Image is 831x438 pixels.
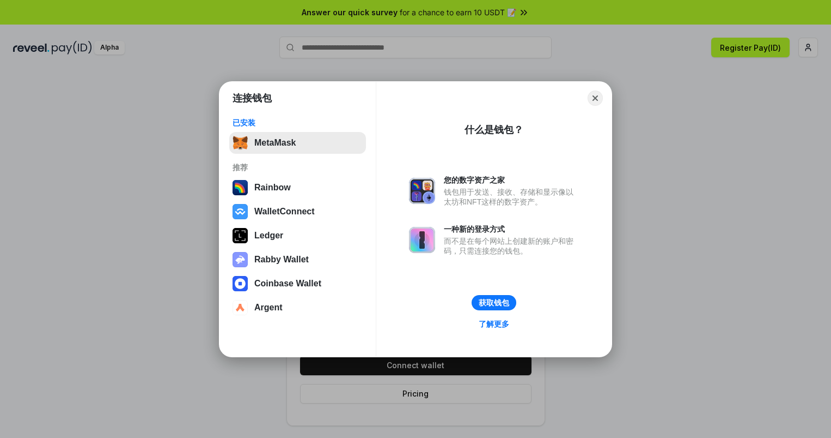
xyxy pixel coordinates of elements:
img: svg+xml,%3Csvg%20width%3D%2228%22%20height%3D%2228%22%20viewBox%3D%220%200%2028%2028%22%20fill%3D... [233,300,248,315]
div: Argent [254,303,283,313]
div: 您的数字资产之家 [444,175,579,185]
div: 什么是钱包？ [465,123,523,136]
div: 而不是在每个网站上创建新的账户和密码，只需连接您的钱包。 [444,236,579,256]
div: 了解更多 [479,319,509,329]
div: WalletConnect [254,207,315,217]
img: svg+xml,%3Csvg%20width%3D%22120%22%20height%3D%22120%22%20viewBox%3D%220%200%20120%20120%22%20fil... [233,180,248,195]
div: Rabby Wallet [254,255,309,265]
img: svg+xml,%3Csvg%20xmlns%3D%22http%3A%2F%2Fwww.w3.org%2F2000%2Fsvg%22%20fill%3D%22none%22%20viewBox... [409,227,435,253]
button: Argent [229,297,366,319]
button: 获取钱包 [472,295,516,310]
img: svg+xml,%3Csvg%20xmlns%3D%22http%3A%2F%2Fwww.w3.org%2F2000%2Fsvg%22%20fill%3D%22none%22%20viewBox... [409,178,435,204]
button: WalletConnect [229,201,366,223]
div: 已安装 [233,118,363,128]
img: svg+xml,%3Csvg%20xmlns%3D%22http%3A%2F%2Fwww.w3.org%2F2000%2Fsvg%22%20fill%3D%22none%22%20viewBox... [233,252,248,267]
div: Ledger [254,231,283,241]
div: Coinbase Wallet [254,279,321,289]
a: 了解更多 [472,317,516,331]
div: 钱包用于发送、接收、存储和显示像以太坊和NFT这样的数字资产。 [444,187,579,207]
img: svg+xml,%3Csvg%20fill%3D%22none%22%20height%3D%2233%22%20viewBox%3D%220%200%2035%2033%22%20width%... [233,135,248,151]
div: 一种新的登录方式 [444,224,579,234]
div: MetaMask [254,138,296,148]
button: Ledger [229,225,366,247]
button: Rainbow [229,177,366,199]
button: Coinbase Wallet [229,273,366,295]
button: MetaMask [229,132,366,154]
button: Close [588,91,603,106]
img: svg+xml,%3Csvg%20width%3D%2228%22%20height%3D%2228%22%20viewBox%3D%220%200%2028%2028%22%20fill%3D... [233,204,248,219]
img: svg+xml,%3Csvg%20xmlns%3D%22http%3A%2F%2Fwww.w3.org%2F2000%2Fsvg%22%20width%3D%2228%22%20height%3... [233,228,248,243]
h1: 连接钱包 [233,92,272,105]
button: Rabby Wallet [229,249,366,271]
div: Rainbow [254,183,291,193]
div: 推荐 [233,163,363,172]
img: svg+xml,%3Csvg%20width%3D%2228%22%20height%3D%2228%22%20viewBox%3D%220%200%2028%2028%22%20fill%3D... [233,276,248,291]
div: 获取钱包 [479,298,509,308]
